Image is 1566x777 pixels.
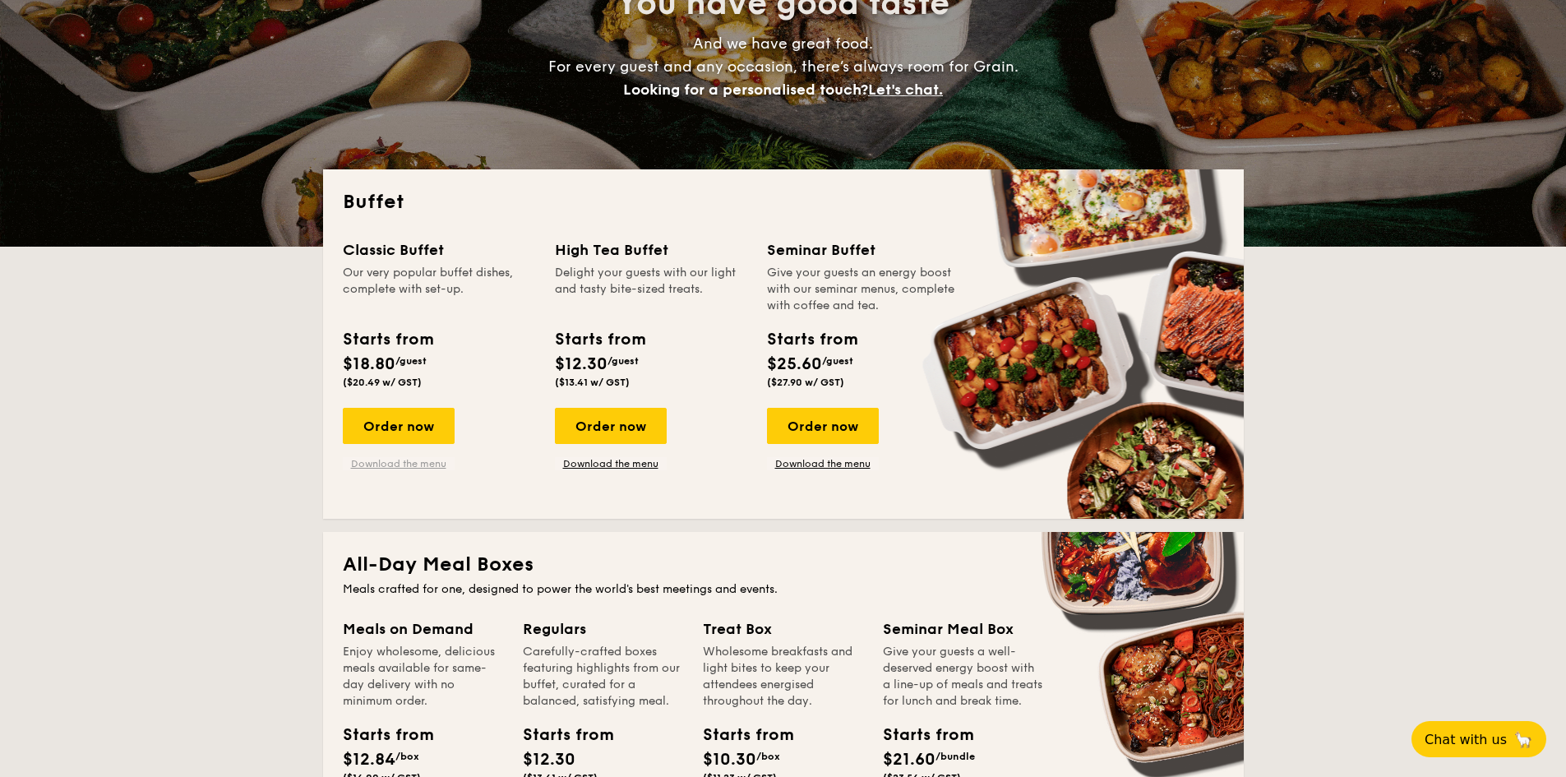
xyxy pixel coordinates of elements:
[555,354,607,374] span: $12.30
[767,354,822,374] span: $25.60
[822,355,853,367] span: /guest
[767,377,844,388] span: ($27.90 w/ GST)
[343,552,1224,578] h2: All-Day Meal Boxes
[523,723,597,747] div: Starts from
[555,327,644,352] div: Starts from
[523,750,575,770] span: $12.30
[343,354,395,374] span: $18.80
[767,238,959,261] div: Seminar Buffet
[703,723,777,747] div: Starts from
[395,355,427,367] span: /guest
[548,35,1019,99] span: And we have great food. For every guest and any occasion, there’s always room for Grain.
[883,723,957,747] div: Starts from
[1411,721,1546,757] button: Chat with us🦙
[343,644,503,710] div: Enjoy wholesome, delicious meals available for same-day delivery with no minimum order.
[395,751,419,762] span: /box
[767,265,959,314] div: Give your guests an energy boost with our seminar menus, complete with coffee and tea.
[555,408,667,444] div: Order now
[343,189,1224,215] h2: Buffet
[767,457,879,470] a: Download the menu
[703,617,863,641] div: Treat Box
[555,238,747,261] div: High Tea Buffet
[1513,730,1533,749] span: 🦙
[756,751,780,762] span: /box
[343,327,432,352] div: Starts from
[935,751,975,762] span: /bundle
[343,265,535,314] div: Our very popular buffet dishes, complete with set-up.
[883,617,1043,641] div: Seminar Meal Box
[343,723,417,747] div: Starts from
[1425,732,1507,747] span: Chat with us
[343,581,1224,598] div: Meals crafted for one, designed to power the world's best meetings and events.
[883,750,935,770] span: $21.60
[703,750,756,770] span: $10.30
[868,81,943,99] span: Let's chat.
[555,377,630,388] span: ($13.41 w/ GST)
[607,355,639,367] span: /guest
[883,644,1043,710] div: Give your guests a well-deserved energy boost with a line-up of meals and treats for lunch and br...
[343,457,455,470] a: Download the menu
[343,238,535,261] div: Classic Buffet
[767,408,879,444] div: Order now
[623,81,868,99] span: Looking for a personalised touch?
[555,457,667,470] a: Download the menu
[343,750,395,770] span: $12.84
[343,408,455,444] div: Order now
[523,644,683,710] div: Carefully-crafted boxes featuring highlights from our buffet, curated for a balanced, satisfying ...
[703,644,863,710] div: Wholesome breakfasts and light bites to keep your attendees energised throughout the day.
[555,265,747,314] div: Delight your guests with our light and tasty bite-sized treats.
[343,617,503,641] div: Meals on Demand
[767,327,857,352] div: Starts from
[523,617,683,641] div: Regulars
[343,377,422,388] span: ($20.49 w/ GST)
